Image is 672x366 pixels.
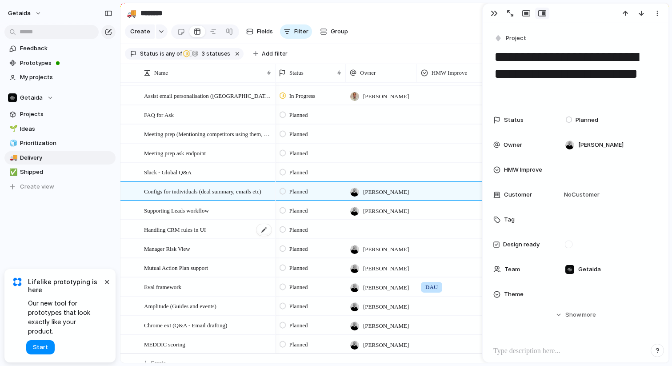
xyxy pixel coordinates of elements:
[4,137,116,150] a: 🧊Prioritization
[28,278,102,294] span: Lifelike prototyping is here
[363,92,409,101] span: [PERSON_NAME]
[289,302,308,311] span: Planned
[199,50,206,57] span: 3
[289,68,304,77] span: Status
[578,265,601,274] span: Getaida
[144,167,192,177] span: Slack - Global Q&A
[503,240,540,249] span: Design ready
[289,321,308,330] span: Planned
[432,68,467,77] span: HMW Improve
[20,93,43,102] span: Getaida
[20,44,112,53] span: Feedback
[289,92,316,101] span: In Progress
[4,165,116,179] a: ✅Shipped
[20,168,112,177] span: Shipped
[504,141,522,149] span: Owner
[294,27,308,36] span: Filter
[331,27,348,36] span: Group
[144,224,206,234] span: Handling CRM rules in UI
[262,50,288,58] span: Add filter
[289,130,308,139] span: Planned
[504,116,524,125] span: Status
[144,148,206,158] span: Meeting prep ask endpoint
[289,225,308,234] span: Planned
[289,149,308,158] span: Planned
[363,188,409,197] span: [PERSON_NAME]
[164,50,182,58] span: any of
[28,298,102,336] span: Our new tool for prototypes that look exactly like your product.
[363,264,409,273] span: [PERSON_NAME]
[20,125,112,133] span: Ideas
[289,206,308,215] span: Planned
[363,283,409,292] span: [PERSON_NAME]
[363,322,409,330] span: [PERSON_NAME]
[154,68,168,77] span: Name
[565,310,581,319] span: Show
[504,215,515,224] span: Tag
[125,24,155,39] button: Create
[4,122,116,136] a: 🌱Ideas
[144,109,174,120] span: FAQ for Ask
[124,6,139,20] button: 🚚
[160,50,164,58] span: is
[144,262,208,273] span: Mutual Action Plan support
[9,138,16,149] div: 🧊
[289,168,308,177] span: Planned
[257,27,273,36] span: Fields
[289,111,308,120] span: Planned
[576,116,598,125] span: Planned
[199,50,230,58] span: statuses
[8,153,17,162] button: 🚚
[561,190,600,199] span: No Customer
[504,265,520,274] span: Team
[248,48,293,60] button: Add filter
[20,59,112,68] span: Prototypes
[144,90,272,101] span: Assist email personalisation ([GEOGRAPHIC_DATA])
[4,180,116,193] button: Create view
[4,151,116,165] a: 🚚Delivery
[8,125,17,133] button: 🌱
[144,129,272,139] span: Meeting prep (Mentioning competitors using them, or other similar companies)
[20,153,112,162] span: Delivery
[20,139,112,148] span: Prioritization
[8,9,31,18] span: getaida
[144,186,261,196] span: Configs for individuals (deal summary, emails etc)
[4,42,116,55] a: Feedback
[9,153,16,163] div: 🚚
[316,24,352,39] button: Group
[578,141,624,149] span: [PERSON_NAME]
[506,34,526,43] span: Project
[363,245,409,254] span: [PERSON_NAME]
[144,205,209,215] span: Supporting Leads workflow
[130,27,150,36] span: Create
[20,73,112,82] span: My projects
[20,110,112,119] span: Projects
[4,71,116,84] a: My projects
[4,108,116,121] a: Projects
[140,50,158,58] span: Status
[582,310,596,319] span: more
[289,245,308,253] span: Planned
[289,283,308,292] span: Planned
[425,283,438,292] span: DAU
[144,301,216,311] span: Amplitude (Guides and events)
[289,187,308,196] span: Planned
[243,24,276,39] button: Fields
[8,139,17,148] button: 🧊
[289,264,308,273] span: Planned
[8,168,17,177] button: ✅
[363,207,409,216] span: [PERSON_NAME]
[363,302,409,311] span: [PERSON_NAME]
[101,276,112,287] button: Dismiss
[360,68,376,77] span: Owner
[20,182,54,191] span: Create view
[4,6,46,20] button: getaida
[26,340,55,354] button: Start
[280,24,312,39] button: Filter
[504,165,542,174] span: HMW Improve
[492,32,529,45] button: Project
[158,49,184,59] button: isany of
